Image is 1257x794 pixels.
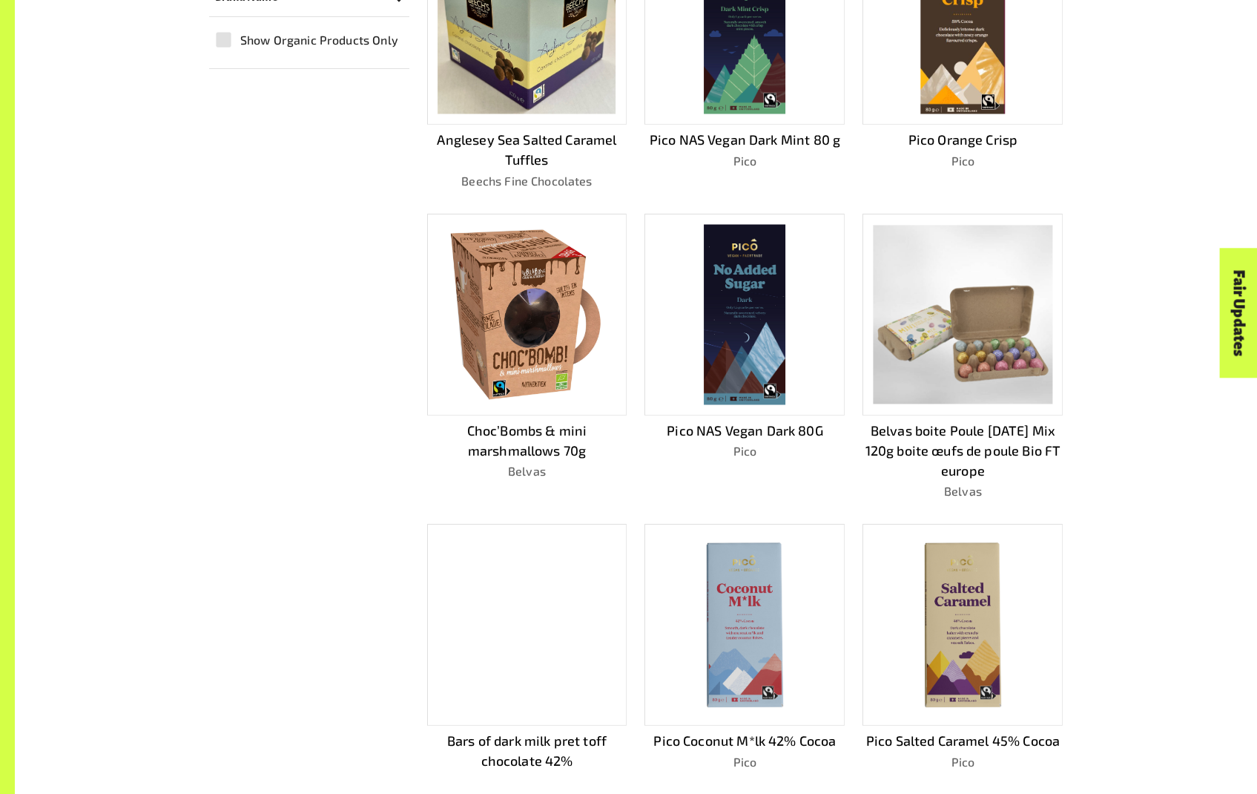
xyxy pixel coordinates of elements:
[862,421,1063,481] p: Belvas boite Poule [DATE] Mix 120g boite œufs de poule Bio FT europe
[427,524,627,773] a: Bars of dark milk pret toff chocolate 42%
[240,31,398,49] span: Show Organic Products Only
[862,731,1063,751] p: Pico Salted Caramel 45% Cocoa
[862,214,1063,501] a: Belvas boite Poule [DATE] Mix 120g boite œufs de poule Bio FT europeBelvas
[427,172,627,190] p: Beechs Fine Chocolates
[644,731,845,751] p: Pico Coconut M*lk 42% Cocoa
[862,753,1063,771] p: Pico
[427,462,627,480] p: Belvas
[862,524,1063,773] a: Pico Salted Caramel 45% CocoaPico
[862,152,1063,170] p: Pico
[644,130,845,150] p: Pico NAS Vegan Dark Mint 80 g
[862,482,1063,500] p: Belvas
[427,421,627,461] p: Choc’Bombs & mini marshmallows 70g
[862,130,1063,150] p: Pico Orange Crisp
[644,442,845,460] p: Pico
[427,130,627,170] p: Anglesey Sea Salted Caramel Tuffles
[644,524,845,773] a: Pico Coconut M*lk 42% CocoaPico
[644,753,845,771] p: Pico
[427,214,627,501] a: Choc’Bombs & mini marshmallows 70gBelvas
[427,731,627,771] p: Bars of dark milk pret toff chocolate 42%
[644,214,845,501] a: Pico NAS Vegan Dark 80GPico
[644,152,845,170] p: Pico
[644,421,845,441] p: Pico NAS Vegan Dark 80G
